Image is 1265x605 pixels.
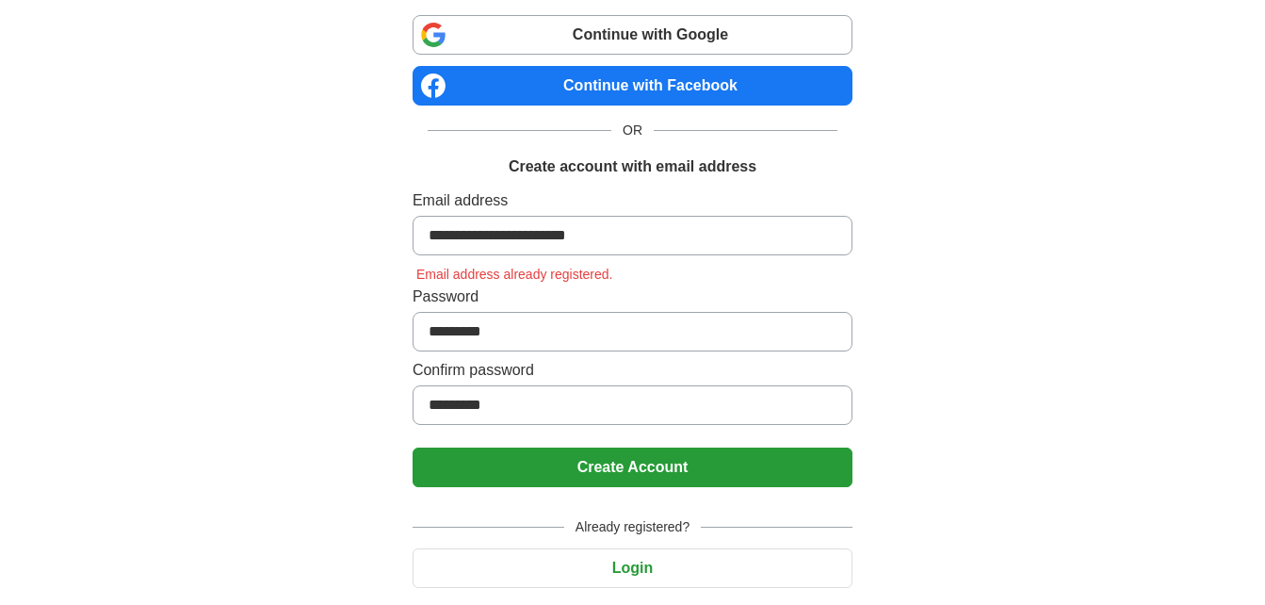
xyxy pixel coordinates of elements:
label: Password [413,286,852,308]
button: Create Account [413,448,852,487]
a: Login [413,560,852,576]
a: Continue with Google [413,15,852,55]
h1: Create account with email address [509,155,756,178]
span: OR [611,121,654,140]
button: Login [413,548,852,588]
a: Continue with Facebook [413,66,852,106]
label: Email address [413,189,852,212]
label: Confirm password [413,359,852,382]
span: Email address already registered. [413,267,617,282]
span: Already registered? [564,517,701,537]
